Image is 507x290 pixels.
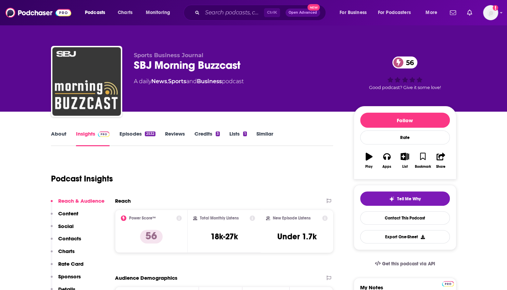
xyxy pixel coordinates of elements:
[483,5,498,20] span: Logged in as WE_Broadcast
[58,273,81,280] p: Sponsors
[360,113,450,128] button: Follow
[402,165,408,169] div: List
[360,130,450,144] div: Rate
[415,165,431,169] div: Bookmark
[210,231,238,242] h3: 18k-27k
[197,78,222,85] a: Business
[202,7,264,18] input: Search podcasts, credits, & more...
[360,230,450,243] button: Export One-Sheet
[442,280,454,287] a: Pro website
[134,77,244,86] div: A daily podcast
[5,6,71,19] img: Podchaser - Follow, Share and Rate Podcasts
[264,8,280,17] span: Ctrl K
[307,4,320,11] span: New
[399,56,417,68] span: 56
[483,5,498,20] img: User Profile
[229,130,246,146] a: Lists1
[58,261,84,267] p: Rate Card
[115,275,177,281] h2: Audience Demographics
[442,281,454,287] img: Podchaser Pro
[273,216,310,220] h2: New Episode Listens
[51,210,78,223] button: Content
[483,5,498,20] button: Show profile menu
[436,165,445,169] div: Share
[392,56,417,68] a: 56
[382,165,391,169] div: Apps
[58,248,75,254] p: Charts
[421,7,446,18] button: open menu
[52,47,121,116] img: SBJ Morning Buzzcast
[58,223,74,229] p: Social
[493,5,498,11] svg: Add a profile image
[373,7,421,18] button: open menu
[85,8,105,17] span: Podcasts
[414,148,432,173] button: Bookmark
[51,273,81,286] button: Sponsors
[129,216,156,220] h2: Power Score™
[140,230,163,243] p: 56
[335,7,375,18] button: open menu
[369,85,441,90] span: Good podcast? Give it some love!
[289,11,317,14] span: Open Advanced
[396,148,414,173] button: List
[256,130,273,146] a: Similar
[51,174,113,184] h1: Podcast Insights
[146,8,170,17] span: Monitoring
[58,235,81,242] p: Contacts
[186,78,197,85] span: and
[194,130,220,146] a: Credits3
[340,8,367,17] span: For Business
[190,5,332,21] div: Search podcasts, credits, & more...
[51,130,66,146] a: About
[167,78,168,85] span: ,
[286,9,320,17] button: Open AdvancedNew
[134,52,203,59] span: Sports Business Journal
[51,248,75,261] button: Charts
[365,165,372,169] div: Play
[397,196,421,202] span: Tell Me Why
[80,7,114,18] button: open menu
[145,131,155,136] div: 2532
[115,198,131,204] h2: Reach
[113,7,137,18] a: Charts
[277,231,317,242] h3: Under 1.7k
[168,78,186,85] a: Sports
[432,148,449,173] button: Share
[200,216,239,220] h2: Total Monthly Listens
[151,78,167,85] a: News
[119,130,155,146] a: Episodes2532
[447,7,459,18] a: Show notifications dropdown
[360,191,450,206] button: tell me why sparkleTell Me Why
[382,261,435,267] span: Get this podcast via API
[165,130,185,146] a: Reviews
[243,131,246,136] div: 1
[118,8,132,17] span: Charts
[378,148,396,173] button: Apps
[51,235,81,248] button: Contacts
[98,131,110,137] img: Podchaser Pro
[51,223,74,236] button: Social
[216,131,220,136] div: 3
[76,130,110,146] a: InsightsPodchaser Pro
[58,198,104,204] p: Reach & Audience
[378,8,411,17] span: For Podcasters
[58,210,78,217] p: Content
[141,7,179,18] button: open menu
[464,7,475,18] a: Show notifications dropdown
[360,211,450,225] a: Contact This Podcast
[369,255,441,272] a: Get this podcast via API
[51,198,104,210] button: Reach & Audience
[360,148,378,173] button: Play
[389,196,394,202] img: tell me why sparkle
[51,261,84,273] button: Rate Card
[354,52,456,94] div: 56Good podcast? Give it some love!
[426,8,437,17] span: More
